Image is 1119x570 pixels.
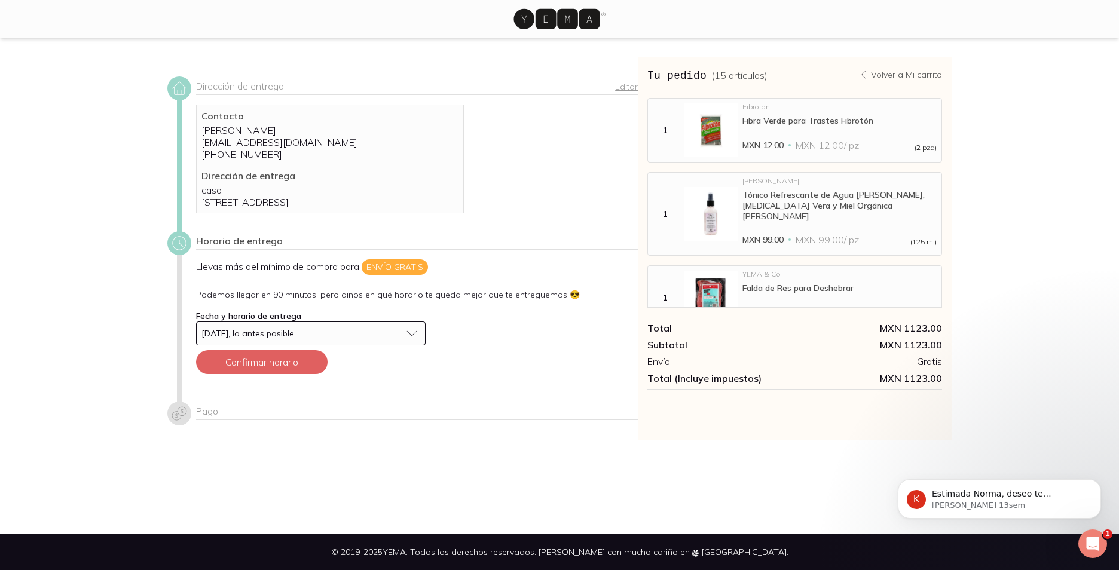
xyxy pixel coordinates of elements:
[196,259,638,275] p: Llevas más del mínimo de compra para
[859,69,942,80] a: Volver a Mi carrito
[539,547,788,557] span: [PERSON_NAME] con mucho cariño en [GEOGRAPHIC_DATA].
[742,103,937,111] div: Fibroton
[796,139,859,151] span: MXN 12.00 / pz
[915,144,937,151] span: (2 pza)
[795,339,942,351] div: MXN 1123.00
[647,356,794,367] div: Envío
[742,283,937,293] div: Falda de Res para Deshebrar
[196,405,638,420] div: Pago
[800,307,870,318] span: MXN 104.00 / pz
[647,322,794,334] div: Total
[742,271,937,278] div: YEMA & Co
[201,184,458,196] p: casa
[52,35,206,210] span: Estimada Norma, deseo te encuentres muy bien Mi correo tiene como finalidad, primeramente, ofrece...
[196,80,638,95] div: Dirección de entrega
[52,46,206,57] p: Message from Karla, sent Hace 13sem
[196,289,638,300] p: Podemos llegar en 90 minutos, pero dinos en qué horario te queda mejor que te entreguemos
[647,67,768,82] h3: Tu pedido
[201,136,458,148] p: [EMAIL_ADDRESS][DOMAIN_NAME]
[871,69,942,80] p: Volver a Mi carrito
[795,372,942,384] span: MXN 1123.00
[647,372,794,384] div: Total (Incluye impuestos)
[196,311,301,321] label: Fecha y horario de entrega
[196,321,426,345] button: [DATE], lo antes posible
[650,209,679,219] div: 1
[362,259,428,275] span: Envío gratis
[796,234,859,246] span: MXN 99.00 / pz
[742,307,788,318] span: MXN 104.00
[1103,529,1112,539] span: 1
[615,81,638,92] a: Editar
[647,339,794,351] div: Subtotal
[196,350,328,374] button: Confirmar horario
[1078,529,1107,558] iframe: Intercom live chat
[742,189,937,222] div: Tónico Refrescante de Agua [PERSON_NAME], [MEDICAL_DATA] Vera y Miel Orgánica [PERSON_NAME]
[795,356,942,367] div: Gratis
[684,271,738,324] img: Falda de Res para Deshebrar
[196,235,638,250] div: Horario de entrega
[742,115,937,126] div: Fibra Verde para Trastes Fibrotón
[742,177,937,185] div: [PERSON_NAME]
[880,454,1119,538] iframe: Intercom notifications mensaje
[570,289,580,300] span: Sunglass
[742,139,784,151] span: MXN 12.00
[684,103,738,157] img: Fibra Verde para Trastes Fibrotón
[742,234,784,246] span: MXN 99.00
[711,69,768,81] span: ( 15 artículos )
[650,125,679,136] div: 1
[201,148,458,160] p: [PHONE_NUMBER]
[795,322,942,334] div: MXN 1123.00
[910,238,937,246] span: (125 ml)
[201,170,458,182] p: Dirección de entrega
[201,110,458,122] p: Contacto
[201,124,458,136] p: [PERSON_NAME]
[201,328,294,339] span: [DATE], lo antes posible
[201,196,458,208] p: [STREET_ADDRESS]
[684,187,738,241] img: Tónico Refrescante de Agua de Rosas, Aloe Vera y Miel Orgánica Abeja Reyna
[650,292,679,303] div: 1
